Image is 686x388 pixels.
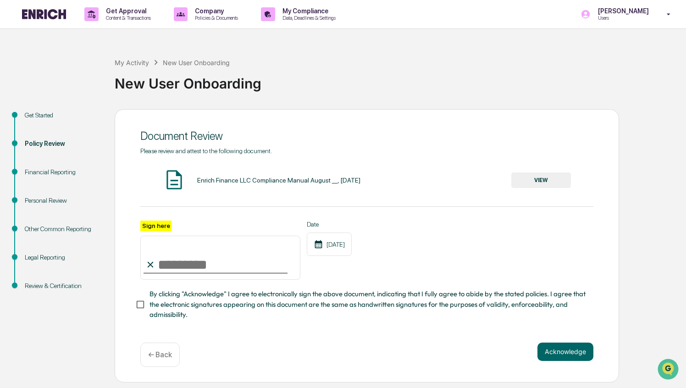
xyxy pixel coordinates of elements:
a: 🖐️Preclearance [6,112,63,128]
p: Content & Transactions [99,15,155,21]
p: My Compliance [275,7,340,15]
p: Company [188,7,243,15]
div: New User Onboarding [163,59,230,67]
iframe: Open customer support [657,358,681,382]
div: [DATE] [307,233,352,256]
div: 🖐️ [9,116,17,124]
span: Pylon [91,155,111,162]
div: Other Common Reporting [25,224,100,234]
p: Get Approval [99,7,155,15]
button: Acknowledge [537,343,593,361]
div: Enrich Finance LLC Compliance Manual August __, [DATE] [197,177,360,184]
div: Financial Reporting [25,167,100,177]
div: My Activity [115,59,149,67]
p: ← Back [148,350,172,359]
span: Preclearance [18,116,59,125]
img: logo [22,9,66,19]
p: Users [591,15,653,21]
label: Date [307,221,352,228]
label: Sign here [140,221,171,231]
a: Powered byPylon [65,155,111,162]
div: 🔎 [9,134,17,141]
div: Get Started [25,111,100,120]
p: How can we help? [9,19,167,34]
div: We're available if you need us! [31,79,116,87]
div: Start new chat [31,70,150,79]
div: Legal Reporting [25,253,100,262]
span: By clicking "Acknowledge" I agree to electronically sign the above document, indicating that I fu... [149,289,586,320]
div: Review & Certification [25,281,100,291]
div: New User Onboarding [115,68,681,92]
a: 🗄️Attestations [63,112,117,128]
span: Data Lookup [18,133,58,142]
button: VIEW [511,172,571,188]
button: Start new chat [156,73,167,84]
img: 1746055101610-c473b297-6a78-478c-a979-82029cc54cd1 [9,70,26,87]
div: Personal Review [25,196,100,205]
div: Document Review [140,129,593,143]
img: Document Icon [163,168,186,191]
span: Please review and attest to the following document. [140,147,272,155]
p: Data, Deadlines & Settings [275,15,340,21]
a: 🔎Data Lookup [6,129,61,146]
div: Policy Review [25,139,100,149]
span: Attestations [76,116,114,125]
div: 🗄️ [66,116,74,124]
p: Policies & Documents [188,15,243,21]
p: [PERSON_NAME] [591,7,653,15]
